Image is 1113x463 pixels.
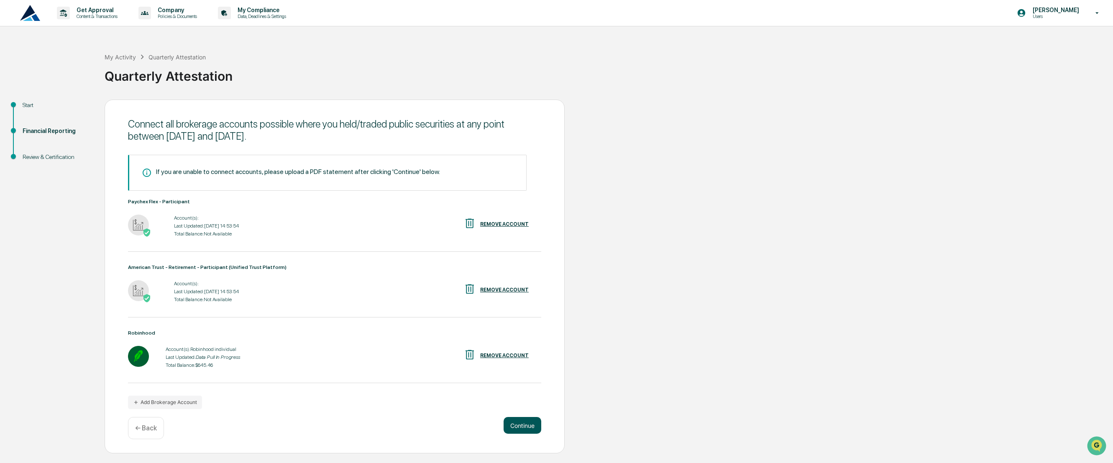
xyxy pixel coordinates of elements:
[8,18,152,31] p: How can we help?
[83,142,101,148] span: Pylon
[17,105,54,114] span: Preclearance
[59,141,101,148] a: Powered byPylon
[5,102,57,117] a: 🖐️Preclearance
[231,7,290,13] p: My Compliance
[8,122,15,129] div: 🔎
[70,7,122,13] p: Get Approval
[174,289,239,294] div: Last Updated: [DATE] 14:53:54
[174,215,239,221] div: Account(s):
[174,223,239,229] div: Last Updated: [DATE] 14:53:54
[156,168,440,176] div: If you are unable to connect accounts, please upload a PDF statement after clicking 'Continue' be...
[1026,13,1083,19] p: Users
[17,121,53,130] span: Data Lookup
[151,7,201,13] p: Company
[504,417,541,434] button: Continue
[143,294,151,302] img: Active
[151,13,201,19] p: Policies & Documents
[166,362,240,368] div: Total Balance: $645.46
[128,199,541,205] div: Paychex Flex - Participant
[463,348,476,361] img: REMOVE ACCOUNT
[23,101,91,110] div: Start
[480,353,529,358] div: REMOVE ACCOUNT
[166,354,240,360] div: Last Updated:
[57,102,107,117] a: 🗄️Attestations
[28,72,106,79] div: We're available if you need us!
[174,231,239,237] div: Total Balance: Not Available
[196,354,240,360] i: Data Pull In Progress
[480,287,529,293] div: REMOVE ACCOUNT
[1026,7,1083,13] p: [PERSON_NAME]
[105,62,1109,84] div: Quarterly Attestation
[128,215,149,235] img: Paychex Flex - Participant - Active
[174,281,239,286] div: Account(s):
[5,118,56,133] a: 🔎Data Lookup
[128,330,541,336] div: Robinhood
[463,217,476,230] img: REMOVE ACCOUNT
[128,346,149,367] img: Robinhood - Data Pull In Progress
[20,5,40,21] img: logo
[8,64,23,79] img: 1746055101610-c473b297-6a78-478c-a979-82029cc54cd1
[105,54,136,61] div: My Activity
[143,228,151,237] img: Active
[1086,435,1109,458] iframe: Open customer support
[128,280,149,301] img: American Trust - Retirement - Participant (Unified Trust Platform) - Active
[148,54,206,61] div: Quarterly Attestation
[23,153,91,161] div: Review & Certification
[480,221,529,227] div: REMOVE ACCOUNT
[28,64,137,72] div: Start new chat
[8,106,15,113] div: 🖐️
[463,283,476,295] img: REMOVE ACCOUNT
[135,424,157,432] p: ← Back
[231,13,290,19] p: Data, Deadlines & Settings
[142,67,152,77] button: Start new chat
[128,396,202,409] button: Add Brokerage Account
[174,297,239,302] div: Total Balance: Not Available
[61,106,67,113] div: 🗄️
[70,13,122,19] p: Content & Transactions
[128,264,541,270] div: American Trust - Retirement - Participant (Unified Trust Platform)
[23,127,91,136] div: Financial Reporting
[128,118,541,142] div: Connect all brokerage accounts possible where you held/traded public securities at any point betw...
[166,346,240,352] div: Account(s): Robinhood individual
[69,105,104,114] span: Attestations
